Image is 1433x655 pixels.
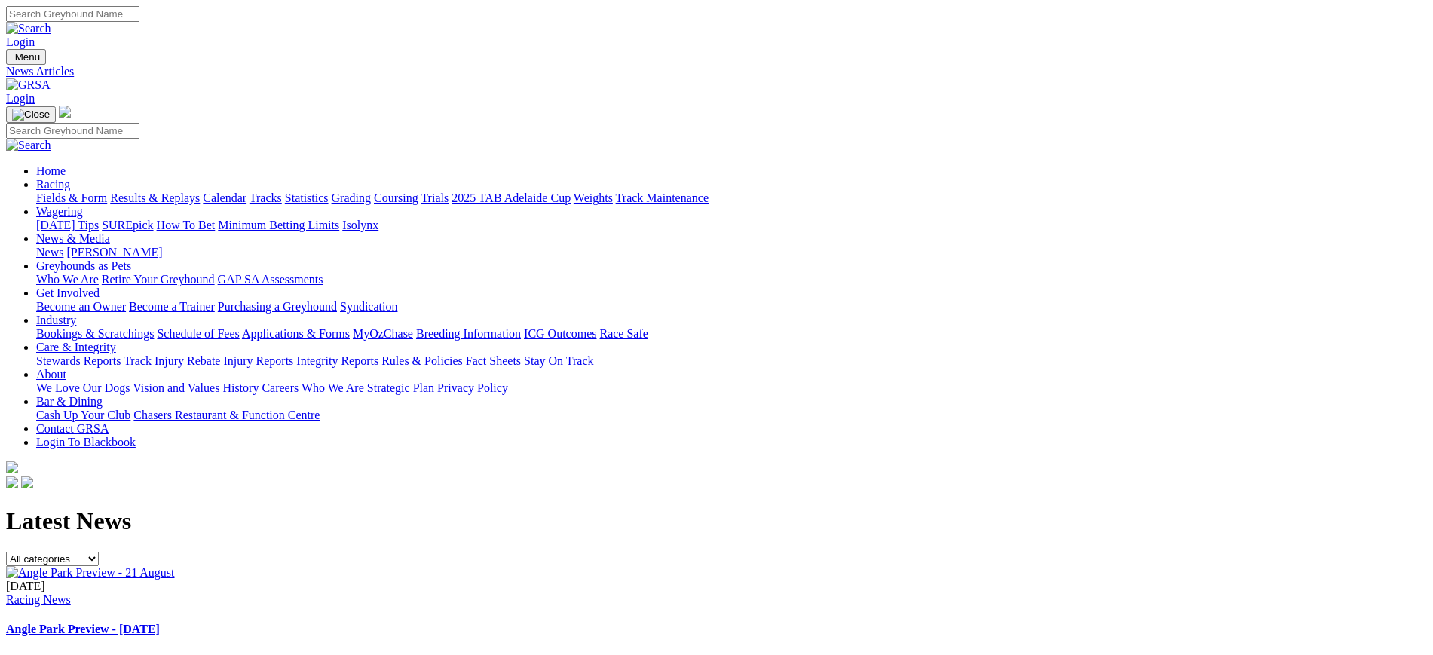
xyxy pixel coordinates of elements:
a: Login [6,35,35,48]
a: Tracks [250,191,282,204]
a: GAP SA Assessments [218,273,323,286]
a: Fact Sheets [466,354,521,367]
button: Toggle navigation [6,49,46,65]
a: Racing News [6,593,71,606]
img: twitter.svg [21,476,33,488]
div: About [36,381,1427,395]
a: News Articles [6,65,1427,78]
a: Integrity Reports [296,354,378,367]
a: Isolynx [342,219,378,231]
a: We Love Our Dogs [36,381,130,394]
div: Wagering [36,219,1427,232]
a: Grading [332,191,371,204]
a: Weights [574,191,613,204]
div: Greyhounds as Pets [36,273,1427,286]
a: Track Injury Rebate [124,354,220,367]
img: Angle Park Preview - 21 August [6,566,175,580]
img: logo-grsa-white.png [6,461,18,473]
a: ICG Outcomes [524,327,596,340]
a: Bar & Dining [36,395,103,408]
a: Who We Are [36,273,99,286]
a: Schedule of Fees [157,327,239,340]
div: Bar & Dining [36,409,1427,422]
a: Chasers Restaurant & Function Centre [133,409,320,421]
a: Angle Park Preview - [DATE] [6,623,160,635]
input: Search [6,123,139,139]
img: Search [6,22,51,35]
a: Careers [262,381,299,394]
a: Coursing [374,191,418,204]
a: Stewards Reports [36,354,121,367]
a: [PERSON_NAME] [66,246,162,259]
a: Syndication [340,300,397,313]
a: Industry [36,314,76,326]
a: 2025 TAB Adelaide Cup [452,191,571,204]
a: Calendar [203,191,246,204]
input: Search [6,6,139,22]
a: Injury Reports [223,354,293,367]
a: Contact GRSA [36,422,109,435]
a: Minimum Betting Limits [218,219,339,231]
a: Cash Up Your Club [36,409,130,421]
a: Privacy Policy [437,381,508,394]
a: Home [36,164,66,177]
a: Become a Trainer [129,300,215,313]
span: Menu [15,51,40,63]
a: How To Bet [157,219,216,231]
a: Statistics [285,191,329,204]
div: Care & Integrity [36,354,1427,368]
a: SUREpick [102,219,153,231]
a: Care & Integrity [36,341,116,354]
div: Get Involved [36,300,1427,314]
a: Vision and Values [133,381,219,394]
img: Search [6,139,51,152]
h1: Latest News [6,507,1427,535]
a: Applications & Forms [242,327,350,340]
img: facebook.svg [6,476,18,488]
a: Breeding Information [416,327,521,340]
a: Get Involved [36,286,100,299]
button: Toggle navigation [6,106,56,123]
a: Rules & Policies [381,354,463,367]
a: Retire Your Greyhound [102,273,215,286]
a: Race Safe [599,327,648,340]
a: News & Media [36,232,110,245]
a: Fields & Form [36,191,107,204]
div: News & Media [36,246,1427,259]
a: Racing [36,178,70,191]
a: Bookings & Scratchings [36,327,154,340]
a: Purchasing a Greyhound [218,300,337,313]
span: [DATE] [6,580,45,592]
a: Login To Blackbook [36,436,136,448]
img: Close [12,109,50,121]
a: Who We Are [302,381,364,394]
a: Strategic Plan [367,381,434,394]
a: Stay On Track [524,354,593,367]
div: Racing [36,191,1427,205]
a: Greyhounds as Pets [36,259,131,272]
a: Become an Owner [36,300,126,313]
a: About [36,368,66,381]
a: Results & Replays [110,191,200,204]
a: [DATE] Tips [36,219,99,231]
a: Trials [421,191,449,204]
div: Industry [36,327,1427,341]
a: MyOzChase [353,327,413,340]
a: News [36,246,63,259]
a: Login [6,92,35,105]
a: History [222,381,259,394]
a: Wagering [36,205,83,218]
a: Track Maintenance [616,191,709,204]
img: GRSA [6,78,51,92]
img: logo-grsa-white.png [59,106,71,118]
